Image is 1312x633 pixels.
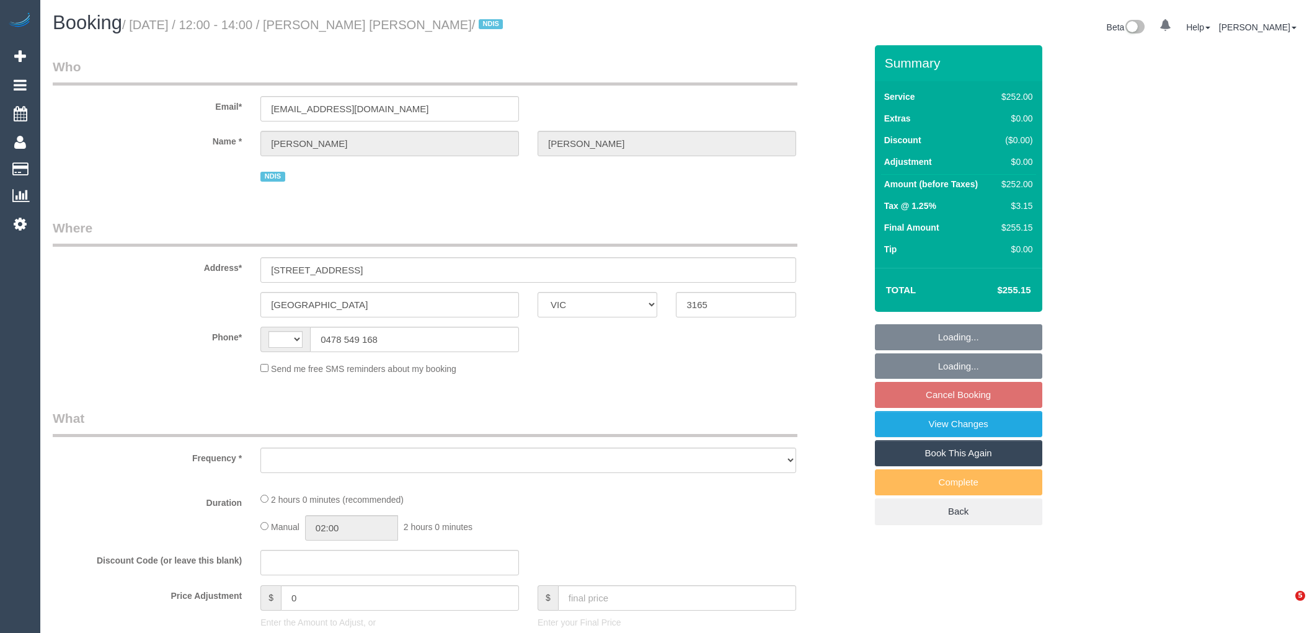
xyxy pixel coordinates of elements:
[996,200,1032,212] div: $3.15
[122,18,507,32] small: / [DATE] / 12:00 - 14:00 / [PERSON_NAME] [PERSON_NAME]
[43,131,251,148] label: Name *
[43,327,251,343] label: Phone*
[43,550,251,567] label: Discount Code (or leave this blank)
[996,91,1032,103] div: $252.00
[884,221,939,234] label: Final Amount
[875,440,1042,466] a: Book This Again
[996,134,1032,146] div: ($0.00)
[1295,591,1305,601] span: 5
[271,522,299,532] span: Manual
[53,58,797,86] legend: Who
[996,112,1032,125] div: $0.00
[260,585,281,611] span: $
[260,616,519,629] p: Enter the Amount to Adjust, or
[1124,20,1145,36] img: New interface
[558,585,796,611] input: final price
[43,585,251,602] label: Price Adjustment
[43,448,251,464] label: Frequency *
[271,364,456,374] span: Send me free SMS reminders about my booking
[676,292,796,317] input: Post Code*
[996,221,1032,234] div: $255.15
[53,409,797,437] legend: What
[875,411,1042,437] a: View Changes
[271,495,404,505] span: 2 hours 0 minutes (recommended)
[260,292,519,317] input: Suburb*
[884,200,936,212] label: Tax @ 1.25%
[53,219,797,247] legend: Where
[43,257,251,274] label: Address*
[996,156,1032,168] div: $0.00
[884,91,915,103] label: Service
[884,112,911,125] label: Extras
[43,492,251,509] label: Duration
[875,498,1042,525] a: Back
[884,243,897,255] label: Tip
[260,172,285,182] span: NDIS
[885,56,1036,70] h3: Summary
[960,285,1031,296] h4: $255.15
[996,178,1032,190] div: $252.00
[472,18,507,32] span: /
[996,243,1032,255] div: $0.00
[1270,591,1300,621] iframe: Intercom live chat
[1107,22,1145,32] a: Beta
[538,616,796,629] p: Enter your Final Price
[884,156,932,168] label: Adjustment
[538,131,796,156] input: Last Name*
[404,522,472,532] span: 2 hours 0 minutes
[1219,22,1296,32] a: [PERSON_NAME]
[886,285,916,295] strong: Total
[884,178,978,190] label: Amount (before Taxes)
[7,12,32,30] img: Automaid Logo
[1186,22,1210,32] a: Help
[479,19,503,29] span: NDIS
[310,327,519,352] input: Phone*
[53,12,122,33] span: Booking
[260,96,519,122] input: Email*
[884,134,921,146] label: Discount
[260,131,519,156] input: First Name*
[43,96,251,113] label: Email*
[538,585,558,611] span: $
